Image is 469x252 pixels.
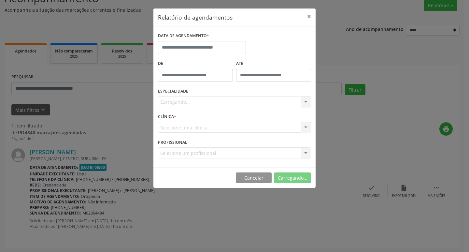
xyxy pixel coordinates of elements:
[236,59,311,69] label: ATÉ
[158,86,188,96] label: ESPECIALIDADE
[303,8,316,24] button: Close
[158,112,176,122] label: CLÍNICA
[158,137,187,147] label: PROFISSIONAL
[274,172,311,184] button: Carregando...
[158,31,209,41] label: DATA DE AGENDAMENTO
[158,13,233,22] h5: Relatório de agendamentos
[158,59,233,69] label: De
[236,172,272,184] button: Cancelar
